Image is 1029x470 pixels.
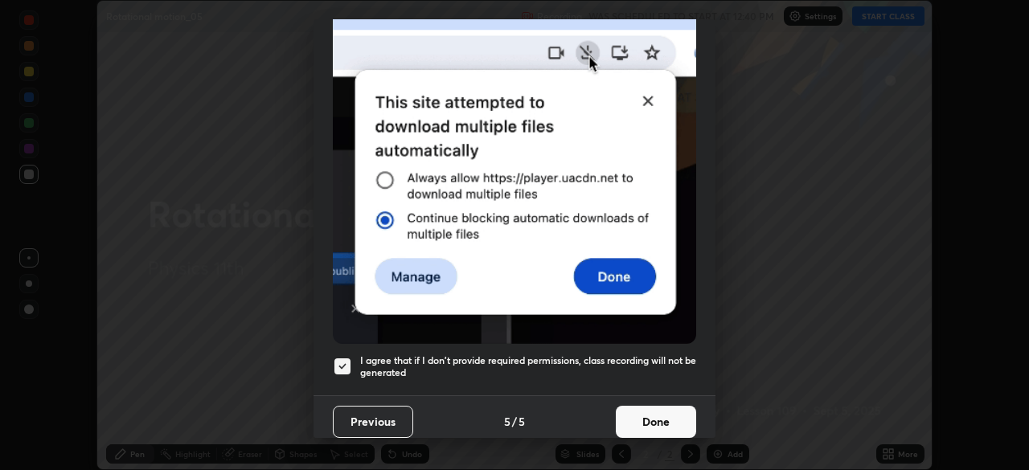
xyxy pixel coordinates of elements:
[519,413,525,430] h4: 5
[360,354,696,379] h5: I agree that if I don't provide required permissions, class recording will not be generated
[512,413,517,430] h4: /
[504,413,510,430] h4: 5
[616,406,696,438] button: Done
[333,406,413,438] button: Previous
